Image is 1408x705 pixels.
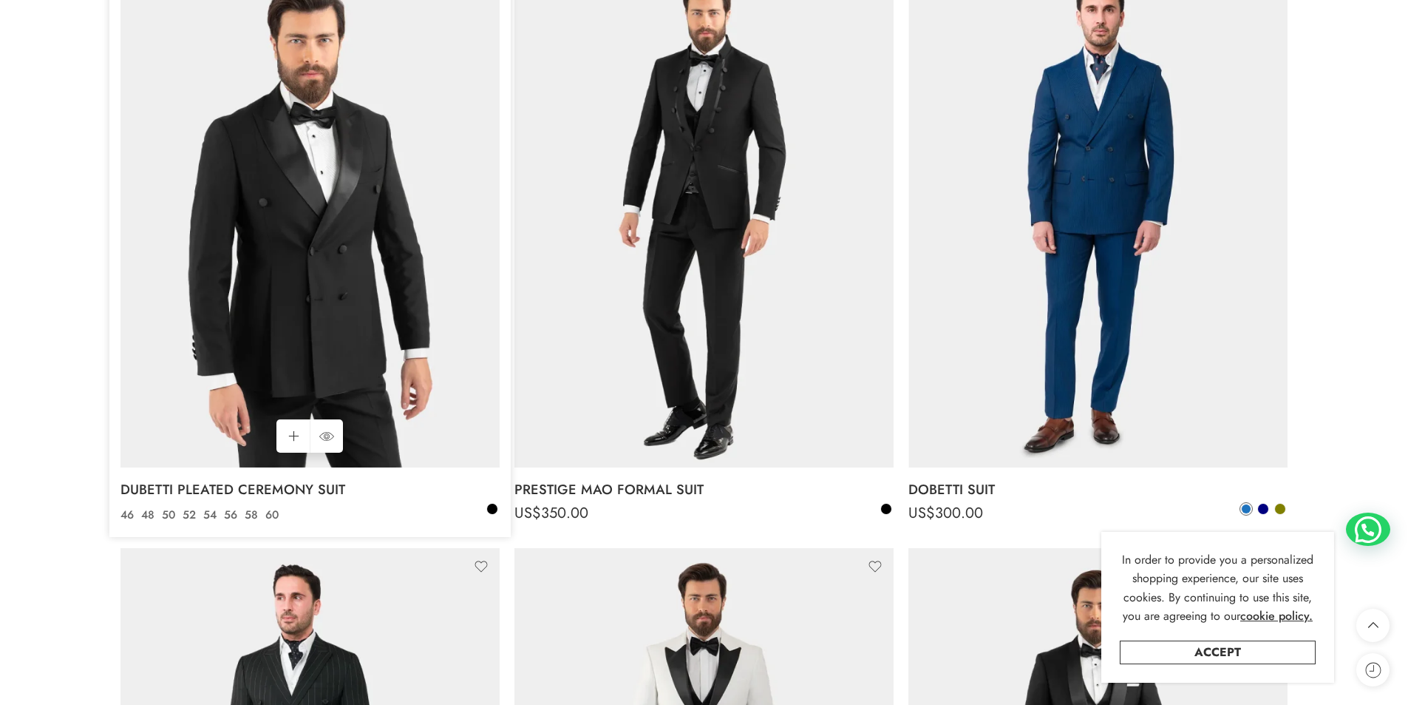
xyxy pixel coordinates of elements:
span: US$ [514,502,541,524]
bdi: 400.00 [120,502,196,524]
a: Accept [1120,641,1316,664]
a: 56 [220,507,241,524]
a: Black [880,502,893,516]
a: 52 [179,507,200,524]
a: 50 [158,507,179,524]
span: In order to provide you a personalized shopping experience, our site uses cookies. By continuing ... [1122,551,1313,625]
a: 54 [200,507,220,524]
a: 48 [137,507,158,524]
a: 46 [117,507,137,524]
span: US$ [908,502,935,524]
a: Olive [1273,502,1287,516]
a: QUICK SHOP [310,419,343,453]
a: DUBETTI PLEATED CEREMONY SUIT [120,475,500,505]
bdi: 350.00 [514,502,588,524]
a: DOBETTI SUIT [908,475,1288,505]
a: 60 [262,507,282,524]
bdi: 300.00 [908,502,983,524]
a: cookie policy. [1240,607,1313,626]
a: Blue [1239,502,1253,516]
span: US$ [120,502,147,524]
a: PRESTIGE MAO FORMAL SUIT [514,475,894,505]
a: Navy [1256,502,1270,516]
a: 58 [241,507,262,524]
a: Select options for “DUBETTI PLEATED CEREMONY SUIT” [276,419,310,453]
a: Black [486,502,499,516]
